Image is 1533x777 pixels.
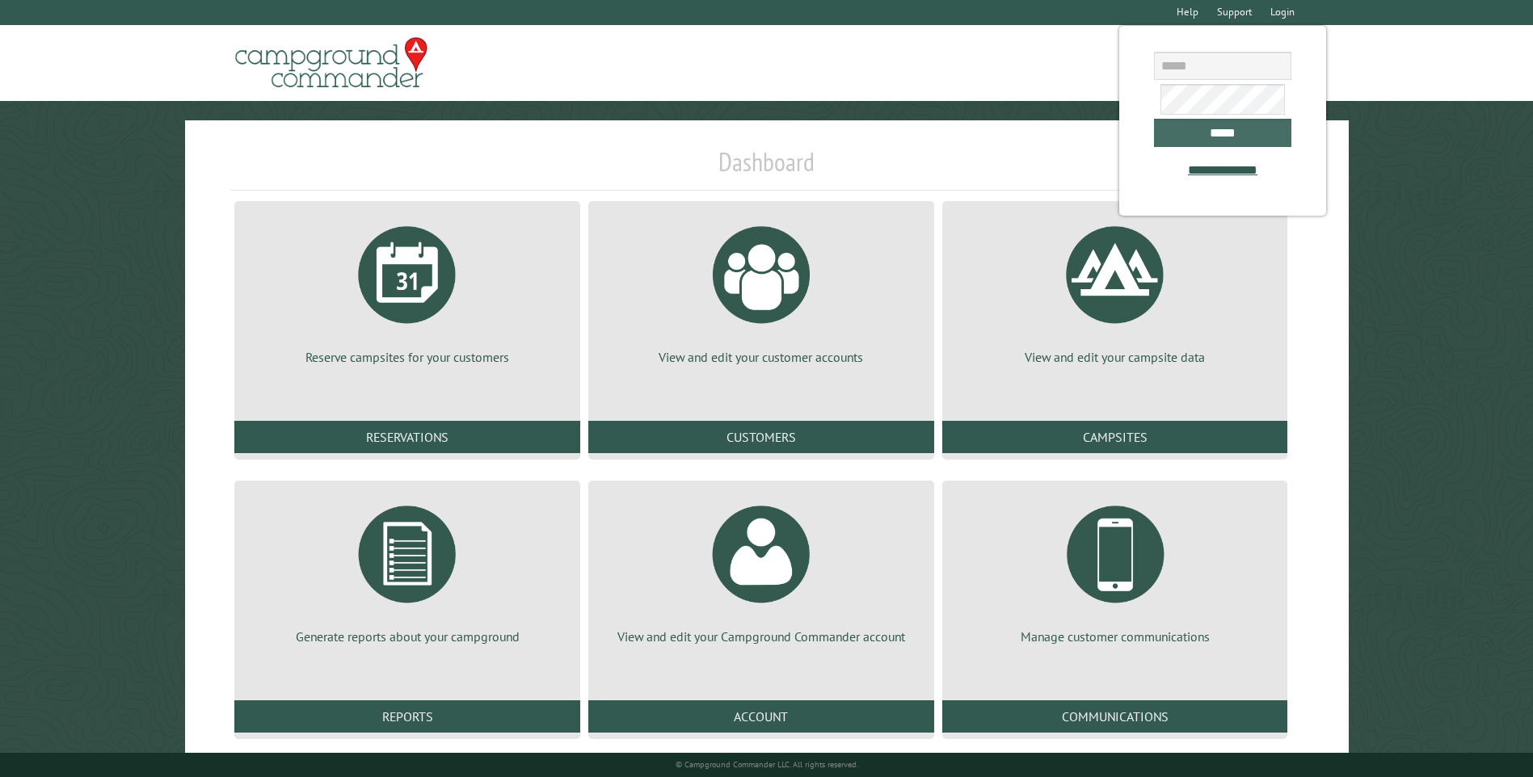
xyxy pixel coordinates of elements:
a: View and edit your Campground Commander account [608,493,915,645]
p: View and edit your customer accounts [608,348,915,366]
a: Customers [588,421,934,453]
small: © Campground Commander LLC. All rights reserved. [676,759,858,770]
a: Manage customer communications [962,493,1269,645]
p: View and edit your Campground Commander account [608,628,915,645]
p: Reserve campsites for your customers [254,348,561,366]
a: Reservations [234,421,580,453]
img: Campground Commander [230,31,432,94]
p: Manage customer communications [962,628,1269,645]
h1: Dashboard [230,146,1302,191]
a: Reports [234,700,580,733]
a: Generate reports about your campground [254,493,561,645]
a: Communications [942,700,1288,733]
a: View and edit your campsite data [962,214,1269,366]
p: Generate reports about your campground [254,628,561,645]
a: Account [588,700,934,733]
a: Campsites [942,421,1288,453]
p: View and edit your campsite data [962,348,1269,366]
a: Reserve campsites for your customers [254,214,561,366]
a: View and edit your customer accounts [608,214,915,366]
